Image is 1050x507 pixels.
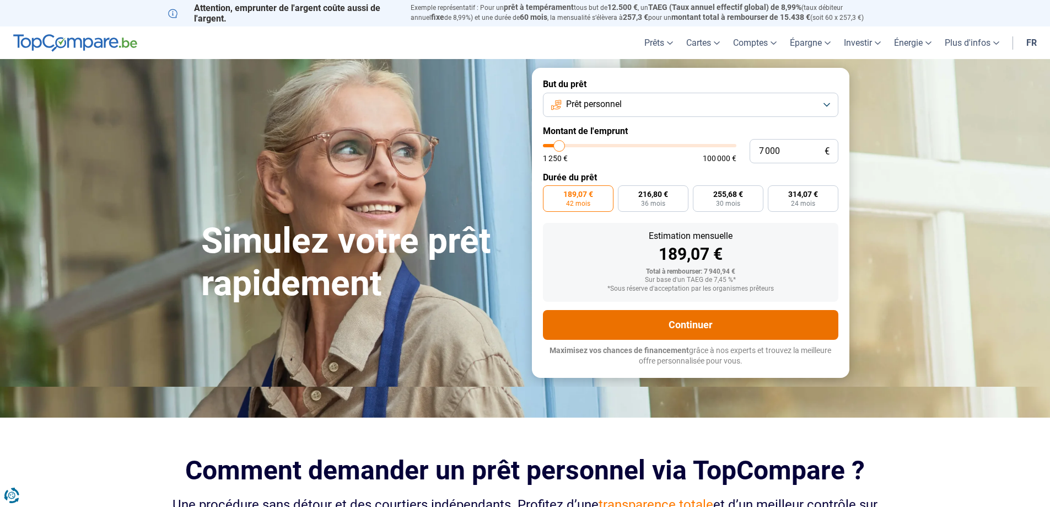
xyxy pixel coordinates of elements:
[938,26,1006,59] a: Plus d'infos
[552,276,830,284] div: Sur base d'un TAEG de 7,45 %*
[680,26,726,59] a: Cartes
[671,13,810,22] span: montant total à rembourser de 15.438 €
[566,200,590,207] span: 42 mois
[726,26,783,59] a: Comptes
[638,190,668,198] span: 216,80 €
[550,346,689,355] span: Maximisez vos chances de financement
[552,246,830,263] div: 189,07 €
[713,190,743,198] span: 255,68 €
[552,268,830,276] div: Total à rembourser: 7 940,94 €
[638,26,680,59] a: Prêts
[607,3,638,12] span: 12.500 €
[543,93,838,117] button: Prêt personnel
[716,200,740,207] span: 30 mois
[543,79,838,89] label: But du prêt
[837,26,887,59] a: Investir
[703,154,736,162] span: 100 000 €
[411,3,882,23] p: Exemple représentatif : Pour un tous but de , un (taux débiteur annuel de 8,99%) et une durée de ...
[783,26,837,59] a: Épargne
[648,3,801,12] span: TAEG (Taux annuel effectif global) de 8,99%
[788,190,818,198] span: 314,07 €
[887,26,938,59] a: Énergie
[201,220,519,305] h1: Simulez votre prêt rapidement
[641,200,665,207] span: 36 mois
[552,285,830,293] div: *Sous réserve d'acceptation par les organismes prêteurs
[791,200,815,207] span: 24 mois
[168,3,397,24] p: Attention, emprunter de l'argent coûte aussi de l'argent.
[520,13,547,22] span: 60 mois
[543,126,838,136] label: Montant de l'emprunt
[825,147,830,156] span: €
[504,3,574,12] span: prêt à tempérament
[543,172,838,183] label: Durée du prêt
[168,455,882,485] h2: Comment demander un prêt personnel via TopCompare ?
[1020,26,1043,59] a: fr
[13,34,137,52] img: TopCompare
[431,13,444,22] span: fixe
[623,13,648,22] span: 257,3 €
[543,345,838,367] p: grâce à nos experts et trouvez la meilleure offre personnalisée pour vous.
[543,154,568,162] span: 1 250 €
[543,310,838,340] button: Continuer
[566,98,622,110] span: Prêt personnel
[552,232,830,241] div: Estimation mensuelle
[563,190,593,198] span: 189,07 €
